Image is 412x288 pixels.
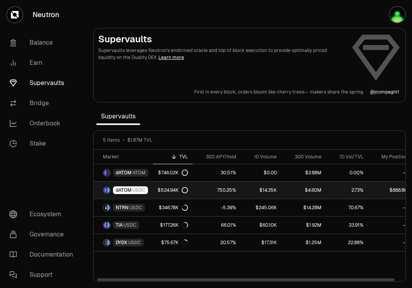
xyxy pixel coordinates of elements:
a: Documentation [3,245,84,265]
div: Market [103,154,148,160]
a: $75.67K [153,234,193,251]
img: USDC Logo [107,187,110,193]
div: $524.94K [158,187,188,193]
a: $177.26K [153,217,193,234]
span: DYDX [116,239,127,246]
a: 0.00% [326,164,368,181]
a: $2.88M [282,164,326,181]
a: $14.28M [282,199,326,216]
a: @jcompagni1 [370,89,399,95]
span: TIA [116,222,123,228]
div: 1D Vol/TVL [331,154,363,160]
span: dATOM [116,170,132,176]
div: $177.26K [160,222,188,228]
a: $245.06K [241,199,282,216]
a: Governance [3,224,84,245]
a: Balance [3,33,84,53]
img: dATOM Logo [104,187,106,193]
a: -5.39% [193,199,241,216]
span: $1.87M TVL [127,137,152,143]
span: 5 items [103,137,120,143]
a: $746.02K [153,164,193,181]
a: $524.94K [153,182,193,199]
a: Supervaults [3,73,84,93]
div: TVL [158,154,188,160]
a: $60.10K [241,217,282,234]
span: USDC [123,222,136,228]
a: Support [3,265,84,285]
div: 1D Volume [245,154,277,160]
p: orders bloom like cherry trees— [238,89,308,95]
a: Learn more [158,54,184,61]
p: First in every block, [194,89,236,95]
div: My Position [373,154,407,160]
span: NTRN [116,205,129,211]
a: 30.51% [193,164,241,181]
img: USDC Logo [107,222,110,228]
a: 66.01% [193,217,241,234]
a: $17.31K [241,234,282,251]
a: $1.92M [282,217,326,234]
a: $346.78K [153,199,193,216]
a: TIA LogoUSDC LogoTIAUSDC [94,217,153,234]
div: $346.78K [159,205,188,211]
a: $4.60M [282,182,326,199]
a: DYDX LogoUSDC LogoDYDXUSDC [94,234,153,251]
a: First in every block,orders bloom like cherry trees—makers share the spring. [194,89,364,95]
a: Orderbook [3,113,84,134]
img: DYDX Logo [104,239,106,246]
a: dATOM LogoUSDC LogodATOMUSDC [94,182,153,199]
a: 22.88% [326,234,368,251]
a: $1.25M [282,234,326,251]
a: dATOM LogoATOM LogodATOMATOM [94,164,153,181]
a: Earn [3,53,84,73]
a: Bridge [3,93,84,113]
img: ATOM Logo [107,170,110,176]
a: 70.67% [326,199,368,216]
span: dATOM [116,187,132,193]
img: USDC Logo [107,205,110,211]
img: TIA Logo [104,222,106,228]
span: Supervaults [96,109,140,124]
span: USDC [132,187,145,193]
div: 30D APY/hold [197,154,236,160]
div: $746.02K [158,170,188,176]
a: 750.25% [193,182,241,199]
span: ATOM [132,170,146,176]
a: 33.91% [326,217,368,234]
img: dATOM Logo [104,170,106,176]
img: NTRN Logo [104,205,106,211]
span: USDC [129,205,142,211]
a: Stake [3,134,84,154]
span: USDC [128,239,141,246]
p: makers share the spring. [310,89,364,95]
h2: Supervaults [98,33,345,45]
a: Ecosystem [3,204,84,224]
div: $75.67K [161,239,188,246]
p: @ jcompagni1 [370,89,399,95]
img: Atom Staking [389,7,405,23]
a: 2.73% [326,182,368,199]
img: USDC Logo [107,239,110,246]
p: Supervaults leverages Neutron's enshrined oracle and top of block execution to provide optimally ... [98,47,345,61]
a: $14.35K [241,182,282,199]
a: NTRN LogoUSDC LogoNTRNUSDC [94,199,153,216]
a: 20.57% [193,234,241,251]
a: $0.00 [241,164,282,181]
div: 30D Volume [286,154,322,160]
